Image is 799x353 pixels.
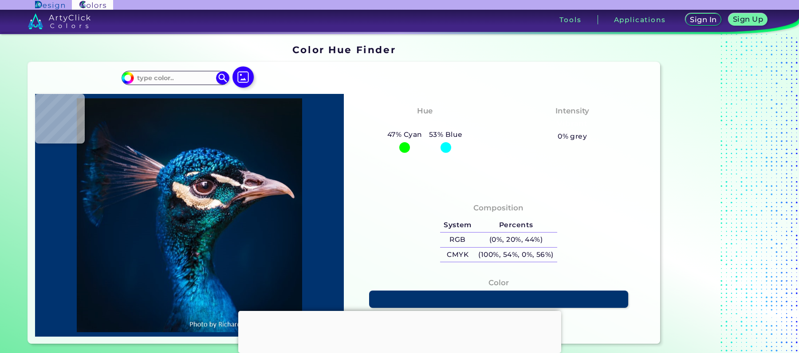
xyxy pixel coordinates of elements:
[488,276,509,289] h4: Color
[134,72,216,84] input: type color..
[558,131,587,142] h5: 0% grey
[440,233,475,247] h5: RGB
[440,248,475,262] h5: CMYK
[691,16,716,23] h5: Sign In
[614,16,666,23] h3: Applications
[35,1,65,9] img: ArtyClick Design logo
[39,98,340,333] img: img_pavlin.jpg
[475,218,557,233] h5: Percents
[400,119,450,129] h3: Cyan-Blue
[425,129,466,140] h5: 53% Blue
[559,16,581,23] h3: Tools
[473,202,523,214] h4: Composition
[687,14,720,25] a: Sign In
[292,43,396,56] h1: Color Hue Finder
[475,248,557,262] h5: (100%, 54%, 0%, 56%)
[730,14,765,25] a: Sign Up
[440,218,475,233] h5: System
[232,66,254,88] img: icon picture
[238,311,561,351] iframe: Advertisement
[664,41,775,348] iframe: Advertisement
[475,233,557,247] h5: (0%, 20%, 44%)
[734,16,762,23] h5: Sign Up
[216,71,229,85] img: icon search
[553,119,592,129] h3: Vibrant
[417,105,433,117] h4: Hue
[28,13,91,29] img: logo_artyclick_colors_white.svg
[384,129,425,140] h5: 47% Cyan
[555,105,589,117] h4: Intensity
